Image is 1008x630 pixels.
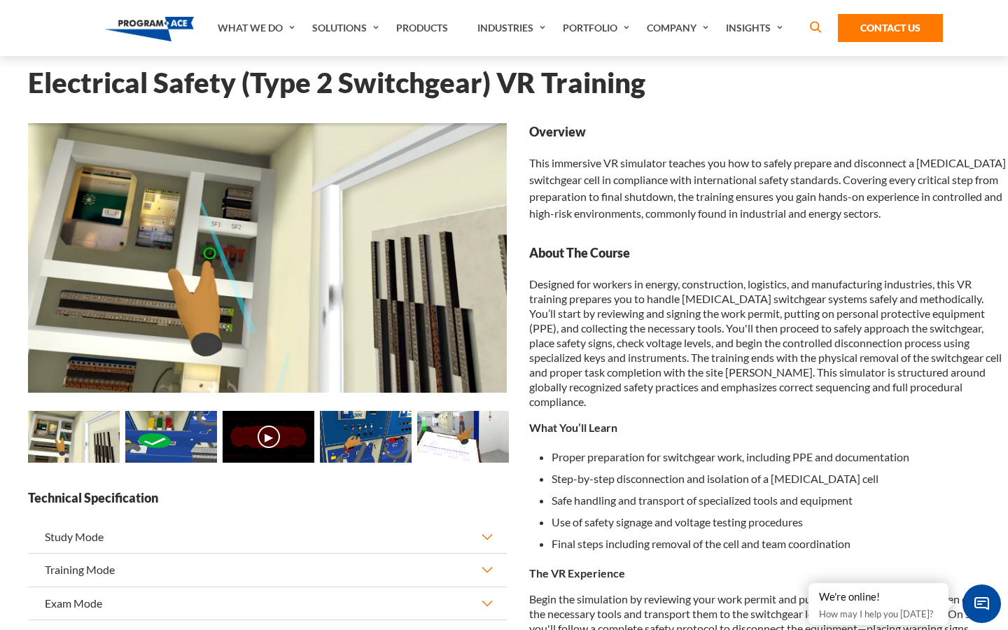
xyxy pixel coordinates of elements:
[819,590,938,604] div: We're online!
[819,605,938,622] p: How may I help you [DATE]?
[258,426,280,448] button: ▶
[529,276,1008,409] p: Designed for workers in energy, construction, logistics, and manufacturing industries, this VR tr...
[28,587,507,619] button: Exam Mode
[552,511,1008,533] li: Use of safety signage and voltage testing procedures
[125,411,217,463] img: Electrical Safety (Type 2 Switchgear) VR Training - Preview 5
[529,244,1008,262] strong: About The Course
[529,420,1008,435] p: What You’ll Learn
[552,489,1008,511] li: Safe handling and transport of specialized tools and equipment
[28,489,507,507] strong: Technical Specification
[28,554,507,586] button: Training Mode
[529,123,1008,222] div: This immersive VR simulator teaches you how to safely prepare and disconnect a [MEDICAL_DATA] swi...
[838,14,943,42] a: Contact Us
[105,17,194,41] img: Program-Ace
[962,584,1001,623] span: Chat Widget
[552,468,1008,489] li: Step-by-step disconnection and isolation of a [MEDICAL_DATA] cell
[529,566,1008,580] p: The VR Experience
[28,411,120,463] img: Electrical Safety (Type 2 Switchgear) VR Training - Preview 4
[28,521,507,553] button: Study Mode
[223,411,314,463] img: Electrical Safety (Type 2 Switchgear) VR Training - Video 0
[28,123,507,393] img: Electrical Safety (Type 2 Switchgear) VR Training - Preview 4
[552,533,1008,554] li: Final steps including removal of the cell and team coordination
[417,411,509,463] img: Electrical Safety (Type 2 Switchgear) VR Training - Preview 2
[529,123,1008,141] strong: Overview
[28,71,1008,95] h1: Electrical Safety (Type 2 Switchgear) VR Training
[320,411,412,463] img: Electrical Safety (Type 2 Switchgear) VR Training - Preview 1
[552,446,1008,468] li: Proper preparation for switchgear work, including PPE and documentation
